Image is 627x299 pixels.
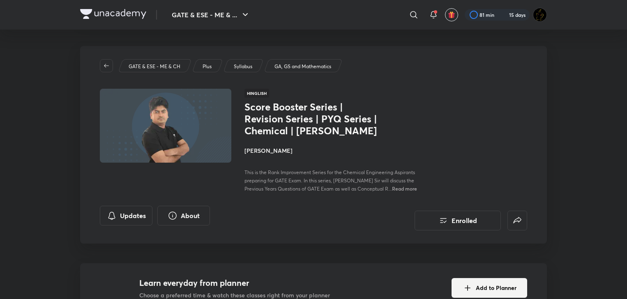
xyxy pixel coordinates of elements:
a: Syllabus [233,63,254,70]
p: Syllabus [234,63,252,70]
button: avatar [445,8,458,21]
span: This is the Rank Improvement Series for the Chemical Engineering Aspirants preparing for GATE Exa... [244,169,415,192]
a: GA, GS and Mathematics [273,63,333,70]
button: GATE & ESE - ME & ... [167,7,255,23]
button: Updates [100,206,152,225]
button: false [507,211,527,230]
span: Hinglish [244,89,269,98]
a: Company Logo [80,9,146,21]
img: avatar [448,11,455,18]
img: Thumbnail [99,88,233,163]
a: Plus [201,63,213,70]
img: Company Logo [80,9,146,19]
a: GATE & ESE - ME & CH [127,63,182,70]
h4: [PERSON_NAME] [244,146,429,155]
h4: Learn everyday from planner [139,277,330,289]
img: Ranit Maity01 [533,8,547,22]
button: Add to Planner [452,278,527,298]
p: GATE & ESE - ME & CH [129,63,180,70]
p: Plus [203,63,212,70]
img: streak [499,11,507,19]
button: Enrolled [415,211,501,230]
button: About [157,206,210,225]
span: Read more [392,185,417,192]
h1: Score Booster Series | Revision Series | PYQ Series | Chemical | [PERSON_NAME] [244,101,379,136]
p: GA, GS and Mathematics [274,63,331,70]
